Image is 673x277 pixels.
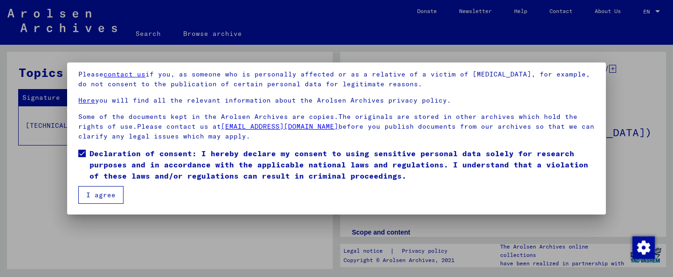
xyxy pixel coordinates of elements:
[78,96,95,104] a: Here
[78,96,594,105] p: you will find all the relevant information about the Arolsen Archives privacy policy.
[78,112,594,141] p: Some of the documents kept in the Arolsen Archives are copies.The originals are stored in other a...
[221,122,338,131] a: [EMAIL_ADDRESS][DOMAIN_NAME]
[89,148,594,181] span: Declaration of consent: I hereby declare my consent to using sensitive personal data solely for r...
[103,70,145,78] a: contact us
[78,69,594,89] p: Please if you, as someone who is personally affected or as a relative of a victim of [MEDICAL_DAT...
[632,236,655,259] img: Change consent
[78,186,124,204] button: I agree
[632,236,654,258] div: Change consent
